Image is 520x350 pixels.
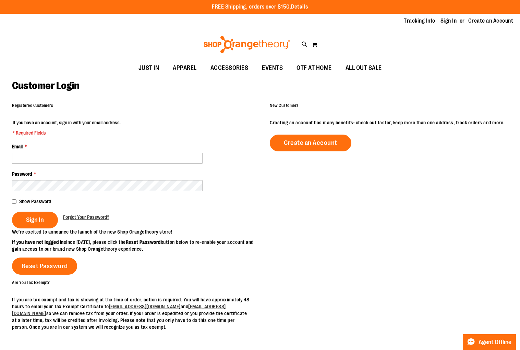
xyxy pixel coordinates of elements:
[270,103,299,108] strong: New Customers
[404,17,435,25] a: Tracking Info
[270,119,508,126] p: Creating an account has many benefits: check out faster, keep more than one address, track orders...
[12,212,58,228] button: Sign In
[19,199,51,204] span: Show Password
[26,216,44,224] span: Sign In
[440,17,457,25] a: Sign In
[468,17,513,25] a: Create an Account
[12,80,79,91] span: Customer Login
[63,214,109,220] span: Forgot Your Password?
[463,334,516,350] button: Agent Offline
[12,258,77,275] a: Reset Password
[12,296,250,330] p: If you are tax exempt and tax is showing at the time of order, action is required. You will have ...
[210,60,249,76] span: ACCESSORIES
[346,60,382,76] span: ALL OUT SALE
[22,262,68,270] span: Reset Password
[212,3,308,11] p: FREE Shipping, orders over $150.
[203,36,291,53] img: Shop Orangetheory
[12,144,23,149] span: Email
[109,304,181,309] a: [EMAIL_ADDRESS][DOMAIN_NAME]
[12,239,64,245] strong: If you have not logged in
[262,60,283,76] span: EVENTS
[479,339,511,346] span: Agent Offline
[138,60,159,76] span: JUST IN
[12,171,32,177] span: Password
[12,103,53,108] strong: Registered Customers
[12,228,260,235] p: We’re excited to announce the launch of the new Shop Orangetheory store!
[126,239,161,245] strong: Reset Password
[63,214,109,221] a: Forgot Your Password?
[12,280,50,285] strong: Are You Tax Exempt?
[13,129,121,136] span: * Required Fields
[291,4,308,10] a: Details
[284,139,337,147] span: Create an Account
[173,60,197,76] span: APPAREL
[12,119,121,136] legend: If you have an account, sign in with your email address.
[270,135,351,151] a: Create an Account
[12,239,260,252] p: since [DATE], please click the button below to re-enable your account and gain access to our bran...
[297,60,332,76] span: OTF AT HOME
